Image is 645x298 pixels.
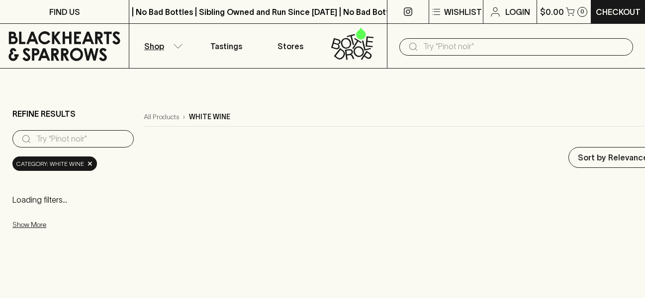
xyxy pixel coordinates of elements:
p: Login [505,6,530,18]
span: Category: white wine [16,159,84,169]
a: All Products [144,112,179,122]
p: 0 [580,9,584,14]
span: × [87,158,93,169]
a: Tastings [194,24,258,68]
input: Try "Pinot noir" [423,39,625,55]
p: Stores [277,40,303,52]
a: Stores [258,24,322,68]
p: FIND US [49,6,80,18]
p: Refine Results [12,108,76,120]
button: Shop [129,24,193,68]
p: Loading filters... [12,194,134,206]
p: Tastings [210,40,242,52]
input: Try “Pinot noir” [36,131,126,147]
p: $0.00 [540,6,564,18]
p: Shop [144,40,164,52]
p: Wishlist [444,6,482,18]
p: Checkout [596,6,641,18]
p: white wine [189,112,230,122]
button: Show More [12,215,143,235]
p: › [183,112,185,122]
